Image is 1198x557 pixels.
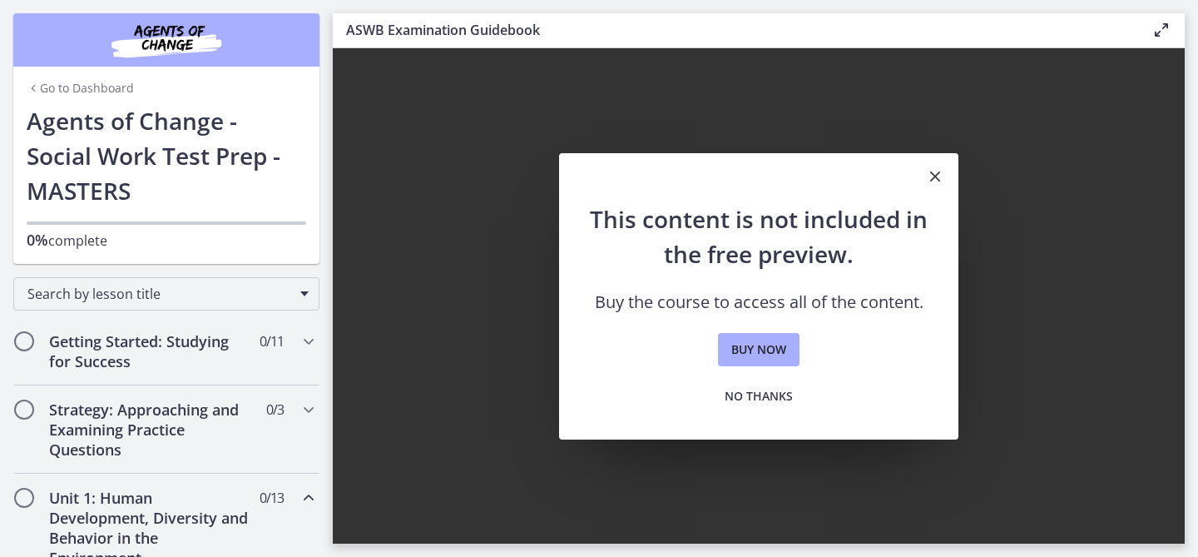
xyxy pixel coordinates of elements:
span: 0 / 13 [260,488,284,508]
p: Buy the course to access all of the content. [586,291,932,313]
span: Buy now [731,340,786,360]
span: Search by lesson title [27,285,292,303]
img: Agents of Change [67,20,266,60]
button: No thanks [711,380,806,413]
h2: Strategy: Approaching and Examining Practice Questions [49,400,252,460]
span: 0 / 11 [260,331,284,351]
h1: Agents of Change - Social Work Test Prep - MASTERS [27,103,306,208]
p: complete [27,230,306,251]
span: 0% [27,230,48,250]
div: Search by lesson title [13,277,319,311]
a: Go to Dashboard [27,80,134,97]
span: No thanks [725,386,793,406]
a: Buy now [718,333,799,366]
h3: ASWB Examination Guidebook [346,20,1125,40]
h2: This content is not included in the free preview. [586,201,932,271]
button: Close [912,153,958,201]
span: 0 / 3 [266,400,284,420]
h2: Getting Started: Studying for Success [49,331,252,371]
